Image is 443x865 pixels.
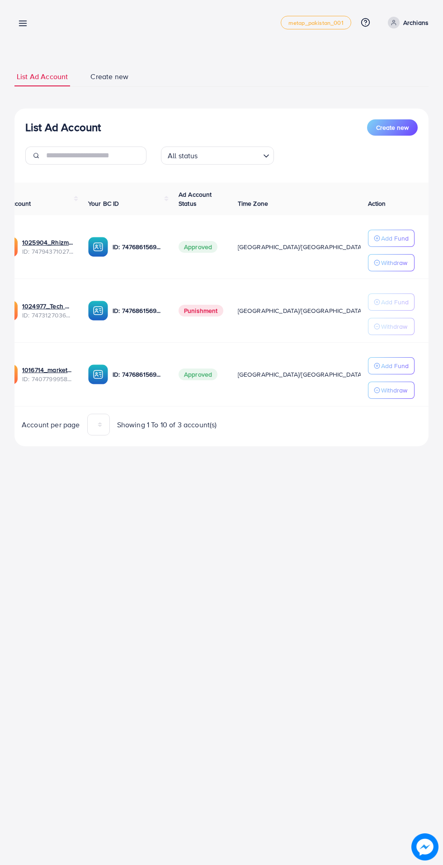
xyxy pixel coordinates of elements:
span: [GEOGRAPHIC_DATA]/[GEOGRAPHIC_DATA] [238,242,363,251]
p: Add Fund [381,233,409,244]
img: image [411,833,438,860]
div: <span class='underline'>1024977_Tech Wave_1739972983986</span></br>7473127036257615873 [22,302,74,320]
p: ID: 7476861569385742352 [113,369,164,380]
img: ic-ba-acc.ded83a64.svg [88,364,108,384]
p: Add Fund [381,297,409,307]
input: Search for option [201,147,259,162]
span: Your BC ID [88,199,119,208]
a: 1024977_Tech Wave_1739972983986 [22,302,74,311]
img: ic-ba-acc.ded83a64.svg [88,301,108,321]
span: Action [368,199,386,208]
button: Add Fund [368,230,415,247]
div: <span class='underline'>1016714_marketbay_1724762849692</span></br>7407799958096789521 [22,365,74,384]
a: 1016714_marketbay_1724762849692 [22,365,74,374]
button: Add Fund [368,357,415,374]
button: Withdraw [368,318,415,335]
span: Approved [179,241,217,253]
span: Approved [179,369,217,380]
p: Add Fund [381,360,409,371]
span: List Ad Account [17,71,68,82]
span: ID: 7479437102770323473 [22,247,74,256]
span: [GEOGRAPHIC_DATA]/[GEOGRAPHIC_DATA] [238,306,363,315]
button: Create new [367,119,418,136]
span: Create new [376,123,409,132]
div: Search for option [161,147,274,165]
button: Add Fund [368,293,415,311]
span: Ad Account Status [179,190,212,208]
span: [GEOGRAPHIC_DATA]/[GEOGRAPHIC_DATA] [238,370,363,379]
h3: List Ad Account [25,121,101,134]
p: ID: 7476861569385742352 [113,241,164,252]
span: All status [166,149,200,162]
span: ID: 7473127036257615873 [22,311,74,320]
button: Withdraw [368,254,415,271]
span: Punishment [179,305,223,317]
div: <span class='underline'>1025904_Rhizmall Archbeat_1741442161001</span></br>7479437102770323473 [22,238,74,256]
img: ic-ba-acc.ded83a64.svg [88,237,108,257]
p: Withdraw [381,257,407,268]
p: Withdraw [381,385,407,396]
span: ID: 7407799958096789521 [22,374,74,383]
p: Archians [403,17,429,28]
button: Withdraw [368,382,415,399]
span: Showing 1 To 10 of 3 account(s) [117,420,217,430]
p: Withdraw [381,321,407,332]
p: ID: 7476861569385742352 [113,305,164,316]
a: Archians [384,17,429,28]
a: metap_pakistan_001 [281,16,351,29]
span: Account per page [22,420,80,430]
span: Time Zone [238,199,268,208]
a: 1025904_Rhizmall Archbeat_1741442161001 [22,238,74,247]
span: Create new [90,71,128,82]
span: metap_pakistan_001 [288,20,344,26]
